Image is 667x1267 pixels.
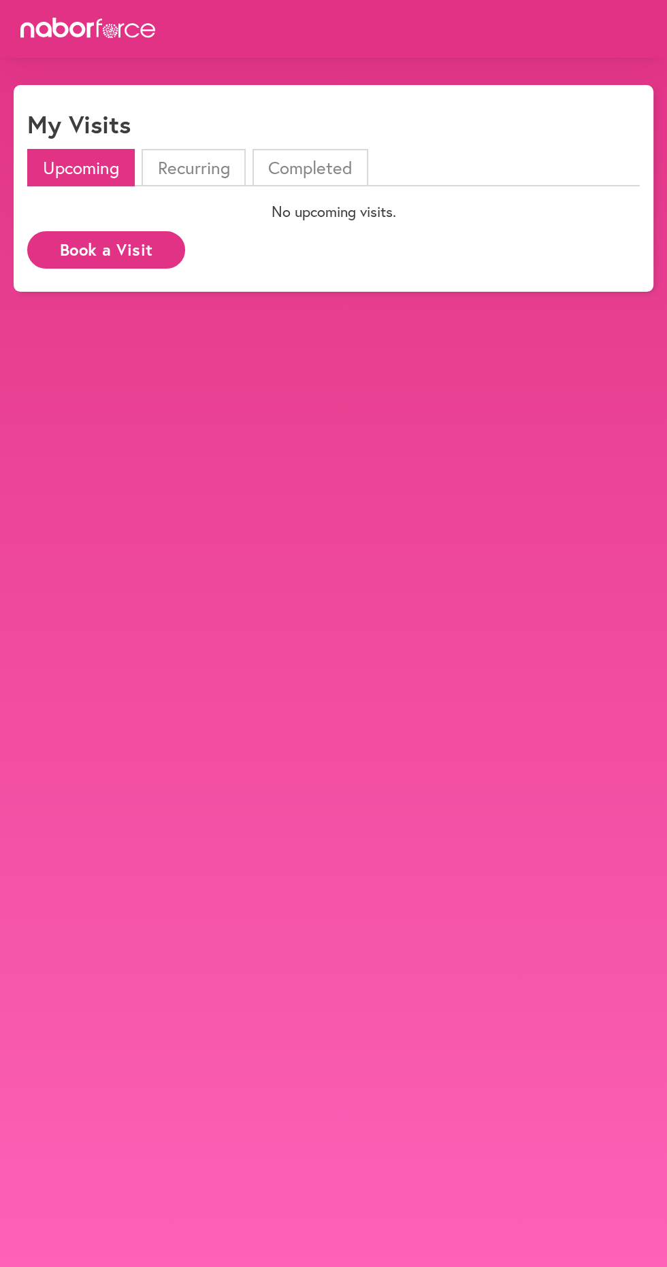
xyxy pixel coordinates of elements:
[253,149,368,186] li: Completed
[142,149,245,186] li: Recurring
[27,231,185,269] button: Book a Visit
[27,203,640,220] p: No upcoming visits.
[27,149,135,186] li: Upcoming
[27,109,131,139] h1: My Visits
[27,241,185,254] a: Book a Visit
